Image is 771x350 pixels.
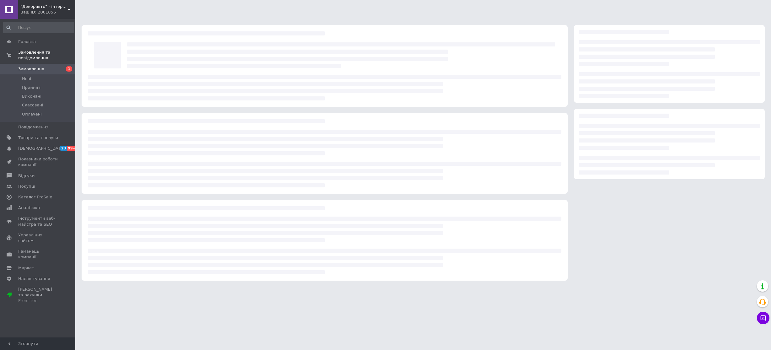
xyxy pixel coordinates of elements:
[18,146,65,151] span: [DEMOGRAPHIC_DATA]
[66,66,72,72] span: 1
[18,124,49,130] span: Повідомлення
[18,50,75,61] span: Замовлення та повідомлення
[22,102,43,108] span: Скасовані
[18,184,35,189] span: Покупці
[20,4,67,9] span: "Декоравто" - інтернет магазин тюнінгу для авто
[18,66,44,72] span: Замовлення
[67,146,77,151] span: 99+
[60,146,67,151] span: 23
[18,287,58,304] span: [PERSON_NAME] та рахунки
[18,39,36,45] span: Головна
[22,85,41,90] span: Прийняті
[18,265,34,271] span: Маркет
[18,205,40,211] span: Аналітика
[22,111,42,117] span: Оплачені
[22,94,41,99] span: Виконані
[18,232,58,244] span: Управління сайтом
[18,216,58,227] span: Інструменти веб-майстра та SEO
[3,22,74,33] input: Пошук
[18,135,58,141] span: Товари та послуги
[18,173,35,179] span: Відгуки
[20,9,75,15] div: Ваш ID: 2001856
[18,156,58,168] span: Показники роботи компанії
[18,194,52,200] span: Каталог ProSale
[757,312,769,324] button: Чат з покупцем
[22,76,31,82] span: Нові
[18,298,58,304] div: Prom топ
[18,276,50,282] span: Налаштування
[18,249,58,260] span: Гаманець компанії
